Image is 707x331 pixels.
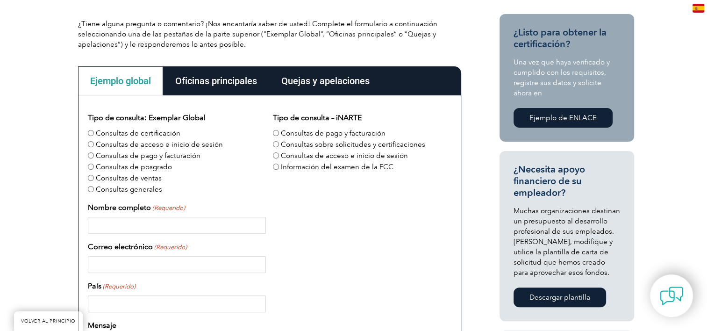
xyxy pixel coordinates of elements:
[88,113,206,122] font: Tipo de consulta: Exemplar Global
[96,129,180,137] font: Consultas de certificación
[103,283,136,290] font: (Requerido)
[21,318,76,324] font: VOLVER AL PRINCIPIO
[529,293,590,302] font: Descargar plantilla
[529,114,597,122] font: Ejemplo de ENLACE
[281,75,370,86] font: Quejas y apelaciones
[96,163,172,171] font: Consultas de posgrado
[96,174,162,182] font: Consultas de ventas
[88,321,116,330] font: Mensaje
[96,185,162,194] font: Consultas generales
[660,284,683,308] img: contact-chat.png
[693,4,704,13] img: es
[281,163,393,171] font: Información del examen de la FCC
[281,151,408,160] font: Consultas de acceso e inicio de sesión
[514,207,620,277] font: Muchas organizaciones destinan un presupuesto al desarrollo profesional de sus empleados. [PERSON...
[281,129,386,137] font: Consultas de pago y facturación
[96,140,223,149] font: Consultas de acceso e inicio de sesión
[88,242,153,251] font: Correo electrónico
[88,281,101,290] font: País
[175,75,257,86] font: Oficinas principales
[273,113,362,122] font: Tipo de consulta – iNARTE
[96,151,200,160] font: Consultas de pago y facturación
[514,164,585,198] font: ¿Necesita apoyo financiero de su empleador?
[90,75,151,86] font: Ejemplo global
[14,311,83,331] a: VOLVER AL PRINCIPIO
[152,204,185,211] font: (Requerido)
[88,203,151,212] font: Nombre completo
[154,244,187,251] font: (Requerido)
[514,288,606,307] a: Descargar plantilla
[281,140,425,149] font: Consultas sobre solicitudes y certificaciones
[514,27,607,50] font: ¿Listo para obtener la certificación?
[514,108,613,128] a: Ejemplo de ENLACE
[78,20,437,49] font: ¿Tiene alguna pregunta o comentario? ¡Nos encantaría saber de usted! Complete el formulario a con...
[514,58,610,97] font: Una vez que haya verificado y cumplido con los requisitos, registre sus datos y solicite ahora en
